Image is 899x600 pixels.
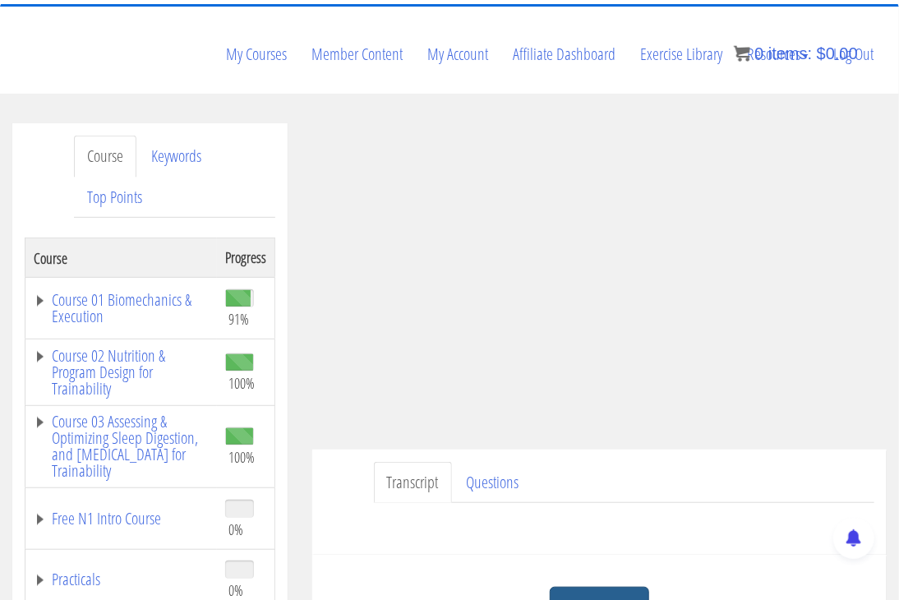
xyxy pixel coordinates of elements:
[228,374,255,392] span: 100%
[628,15,735,94] a: Exercise Library
[34,413,209,479] a: Course 03 Assessing & Optimizing Sleep Digestion, and [MEDICAL_DATA] for Trainability
[34,571,209,588] a: Practicals
[34,292,209,325] a: Course 01 Biomechanics & Execution
[74,136,136,178] a: Course
[214,15,299,94] a: My Courses
[454,462,532,504] a: Questions
[228,581,243,599] span: 0%
[34,348,209,397] a: Course 02 Nutrition & Program Design for Trainability
[734,44,858,62] a: 0 items: $0.00
[735,15,821,94] a: Resources
[25,238,217,278] th: Course
[374,462,452,504] a: Transcript
[821,15,886,94] a: Log Out
[217,238,275,278] th: Progress
[34,510,209,527] a: Free N1 Intro Course
[817,44,826,62] span: $
[415,15,500,94] a: My Account
[500,15,628,94] a: Affiliate Dashboard
[138,136,214,178] a: Keywords
[228,448,255,466] span: 100%
[817,44,858,62] bdi: 0.00
[734,45,750,62] img: icon11.png
[228,520,243,538] span: 0%
[299,15,415,94] a: Member Content
[768,44,812,62] span: items:
[228,310,249,328] span: 91%
[74,177,155,219] a: Top Points
[754,44,763,62] span: 0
